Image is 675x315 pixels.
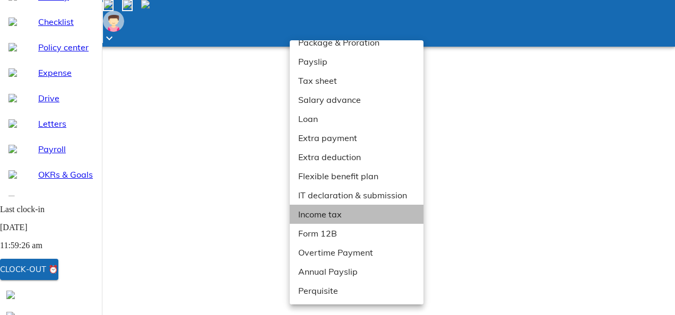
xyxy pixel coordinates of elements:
[290,128,431,147] li: Extra payment
[290,90,431,109] li: Salary advance
[290,147,431,167] li: Extra deduction
[290,262,431,281] li: Annual Payslip
[290,243,431,262] li: Overtime Payment
[290,186,431,205] li: IT declaration & submission
[290,71,431,90] li: Tax sheet
[290,224,431,243] li: Form 12B
[290,109,431,128] li: Loan
[290,52,431,71] li: Payslip
[290,281,431,300] li: Perquisite
[290,205,431,224] li: Income tax
[290,167,431,186] li: Flexible benefit plan
[290,33,431,52] li: Package & Proration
